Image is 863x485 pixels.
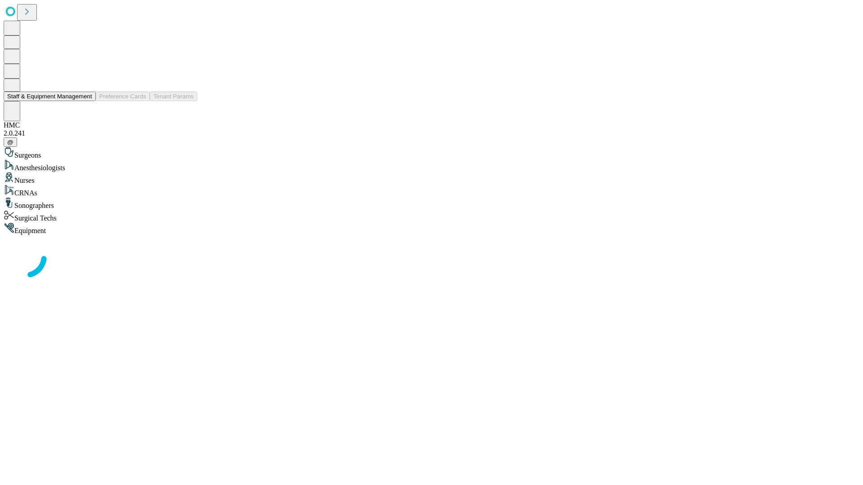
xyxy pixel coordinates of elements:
[4,197,859,210] div: Sonographers
[4,210,859,222] div: Surgical Techs
[96,92,150,101] button: Preference Cards
[4,137,17,147] button: @
[150,92,197,101] button: Tenant Params
[4,172,859,185] div: Nurses
[4,121,859,129] div: HMC
[4,92,96,101] button: Staff & Equipment Management
[4,159,859,172] div: Anesthesiologists
[4,129,859,137] div: 2.0.241
[4,185,859,197] div: CRNAs
[4,222,859,235] div: Equipment
[4,147,859,159] div: Surgeons
[7,139,13,145] span: @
